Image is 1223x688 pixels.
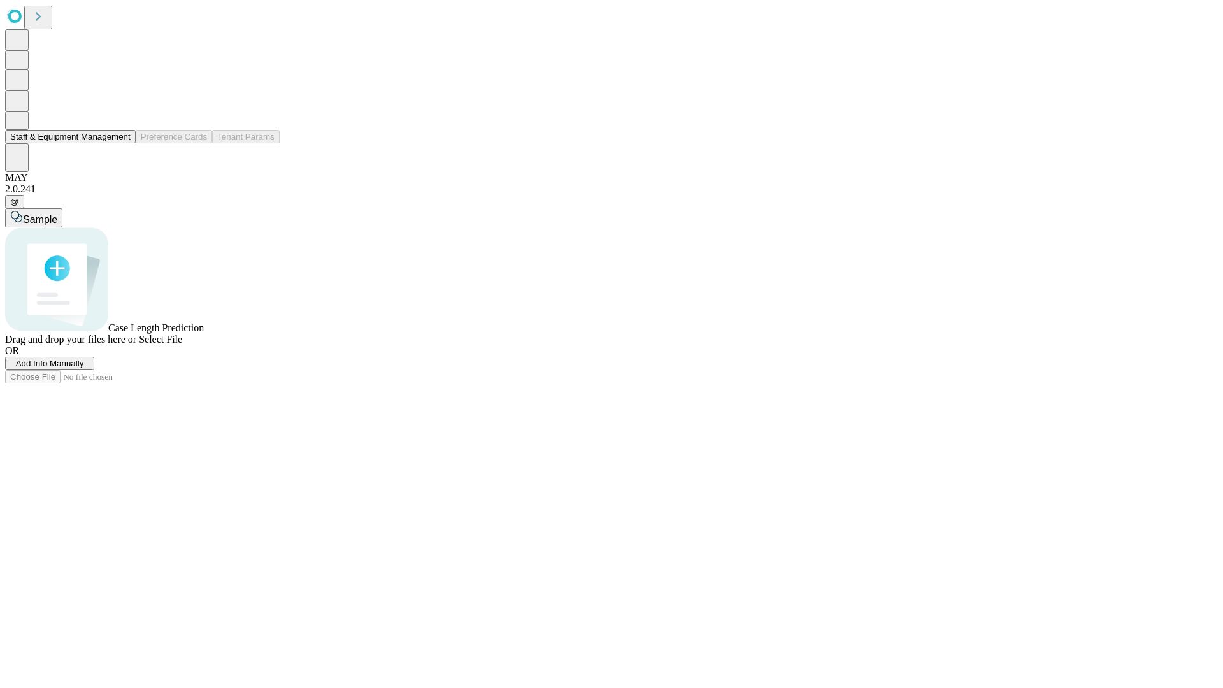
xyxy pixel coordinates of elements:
span: Select File [139,334,182,345]
span: Case Length Prediction [108,322,204,333]
div: MAY [5,172,1218,183]
button: @ [5,195,24,208]
button: Staff & Equipment Management [5,130,136,143]
div: 2.0.241 [5,183,1218,195]
button: Preference Cards [136,130,212,143]
button: Add Info Manually [5,357,94,370]
span: OR [5,345,19,356]
button: Tenant Params [212,130,280,143]
button: Sample [5,208,62,227]
span: Drag and drop your files here or [5,334,136,345]
span: @ [10,197,19,206]
span: Add Info Manually [16,359,84,368]
span: Sample [23,214,57,225]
